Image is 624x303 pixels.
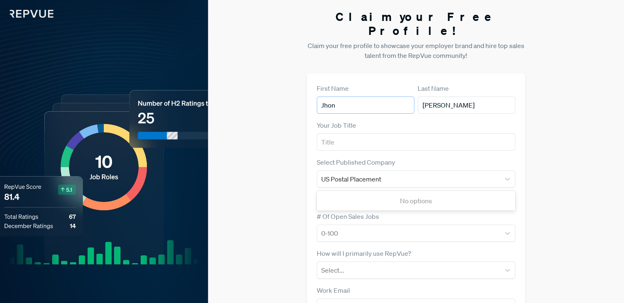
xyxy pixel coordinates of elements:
[317,211,379,221] label: # Of Open Sales Jobs
[317,96,414,114] input: First Name
[307,41,525,60] p: Claim your free profile to showcase your employer brand and hire top sales talent from the RepVue...
[317,248,411,258] label: How will I primarily use RepVue?
[317,83,349,93] label: First Name
[317,193,515,209] div: No options
[317,285,350,295] label: Work Email
[317,120,356,130] label: Your Job Title
[307,10,525,37] h3: Claim your Free Profile!
[317,133,515,151] input: Title
[418,96,515,114] input: Last Name
[418,83,449,93] label: Last Name
[317,157,395,167] label: Select Published Company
